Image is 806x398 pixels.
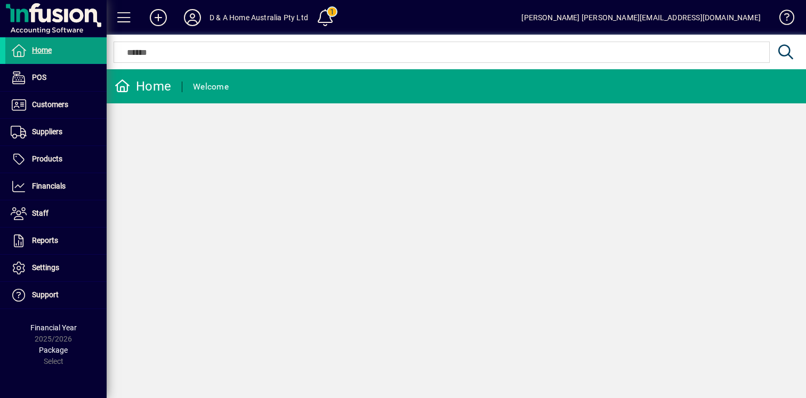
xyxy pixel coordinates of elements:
[5,200,107,227] a: Staff
[32,73,46,82] span: POS
[141,8,175,27] button: Add
[32,290,59,299] span: Support
[32,155,62,163] span: Products
[32,46,52,54] span: Home
[5,92,107,118] a: Customers
[193,78,229,95] div: Welcome
[5,64,107,91] a: POS
[5,282,107,308] a: Support
[5,173,107,200] a: Financials
[5,119,107,145] a: Suppliers
[5,228,107,254] a: Reports
[115,78,171,95] div: Home
[30,323,77,332] span: Financial Year
[5,255,107,281] a: Settings
[521,9,761,26] div: [PERSON_NAME] [PERSON_NAME][EMAIL_ADDRESS][DOMAIN_NAME]
[32,100,68,109] span: Customers
[32,263,59,272] span: Settings
[32,182,66,190] span: Financials
[771,2,793,37] a: Knowledge Base
[32,236,58,245] span: Reports
[5,146,107,173] a: Products
[32,127,62,136] span: Suppliers
[209,9,308,26] div: D & A Home Australia Pty Ltd
[32,209,49,217] span: Staff
[39,346,68,354] span: Package
[175,8,209,27] button: Profile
